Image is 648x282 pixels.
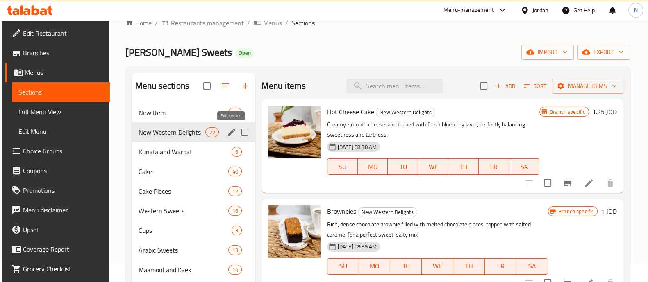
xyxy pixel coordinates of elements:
[23,225,103,235] span: Upsell
[327,158,358,175] button: SU
[443,5,494,15] div: Menu-management
[512,161,536,173] span: SA
[232,147,242,157] div: items
[376,108,435,117] div: New Western Delights
[206,129,218,136] span: 22
[139,245,229,255] span: Arabic Sweets
[5,259,110,279] a: Grocery Checklist
[228,108,241,117] div: items
[23,28,103,38] span: Edit Restaurant
[346,79,443,93] input: search
[601,205,617,217] h6: 1 JOD
[552,79,623,94] button: Manage items
[228,186,241,196] div: items
[132,240,255,260] div: Arabic Sweets13
[358,158,388,175] button: MO
[422,258,453,275] button: WE
[528,47,567,57] span: import
[485,258,516,275] button: FR
[132,142,255,162] div: Kunafa and Warbat6
[327,258,359,275] button: SU
[229,187,241,195] span: 12
[135,80,189,92] h2: Menu sections
[5,200,110,220] a: Menu disclaimer
[509,158,539,175] button: SA
[132,221,255,240] div: Cups3
[479,158,509,175] button: FR
[198,77,216,95] span: Select all sections
[584,178,594,188] a: Edit menu item
[125,18,152,28] a: Home
[634,6,637,15] span: N
[331,161,355,173] span: SU
[546,108,589,116] span: Branch specific
[261,80,306,92] h2: Menu items
[139,265,229,275] span: Maamoul and Kaek
[139,108,229,117] span: New Item
[155,18,158,28] li: /
[229,168,241,176] span: 40
[12,122,110,141] a: Edit Menu
[268,205,321,258] img: Browneies
[327,120,539,140] p: Creamy, smooth cheesecake topped with fresh blueberry layer, perfectly balancing sweetness and ta...
[285,18,288,28] li: /
[139,226,232,235] div: Cups
[600,173,620,193] button: delete
[235,48,254,58] div: Open
[235,50,254,56] span: Open
[334,243,380,250] span: [DATE] 08:39 AM
[362,260,387,272] span: MO
[18,87,103,97] span: Sections
[421,161,445,173] span: WE
[584,47,623,57] span: export
[228,265,241,275] div: items
[592,106,617,117] h6: 1.25 JOD
[18,126,103,136] span: Edit Menu
[228,167,241,176] div: items
[327,219,548,240] p: Rich, dense chocolate brownie filled with melted chocolate pieces, topped with salted caramel for...
[358,208,417,217] span: New Western Delights
[12,102,110,122] a: Full Menu View
[518,80,552,92] span: Sort items
[268,106,321,158] img: Hot Cheese Cake
[539,174,556,192] span: Select to update
[247,18,250,28] li: /
[521,45,574,60] button: import
[482,161,506,173] span: FR
[229,109,241,117] span: 13
[12,82,110,102] a: Sections
[171,18,244,28] span: Restaurants management
[516,258,548,275] button: SA
[5,23,110,43] a: Edit Restaurant
[5,239,110,259] a: Coverage Report
[205,127,218,137] div: items
[327,106,374,118] span: Hot Cheese Cake
[139,206,229,216] span: Western Sweets
[125,43,232,61] span: [PERSON_NAME] Sweets
[291,18,315,28] span: Sections
[388,158,418,175] button: TU
[161,18,244,28] a: Restaurants management
[139,167,229,176] span: Cake
[331,260,356,272] span: SU
[376,108,435,117] span: New Western Delights
[263,18,282,28] span: Menus
[358,207,417,217] div: New Western Delights
[5,220,110,239] a: Upsell
[393,260,418,272] span: TU
[361,161,385,173] span: MO
[327,205,356,217] span: Browneies
[532,6,548,15] div: Jordan
[139,186,229,196] span: Cake Pieces
[132,260,255,280] div: Maamoul and Kaek14
[5,43,110,63] a: Branches
[391,161,415,173] span: TU
[23,244,103,254] span: Coverage Report
[125,18,630,28] nav: breadcrumb
[5,180,110,200] a: Promotions
[229,266,241,274] span: 14
[418,158,448,175] button: WE
[23,48,103,58] span: Branches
